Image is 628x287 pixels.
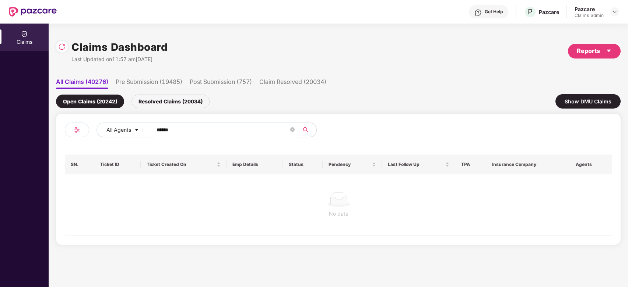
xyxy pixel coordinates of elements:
div: Reports [577,46,612,56]
div: Claims_admin [575,13,604,18]
button: All Agentscaret-down [97,123,155,137]
th: Ticket Created On [141,155,227,174]
div: Get Help [485,9,503,15]
span: close-circle [290,127,295,132]
img: New Pazcare Logo [9,7,57,17]
span: search [298,127,313,133]
div: Last Updated on 11:57 am[DATE] [71,55,168,63]
img: svg+xml;base64,PHN2ZyBpZD0iSGVscC0zMngzMiIgeG1sbnM9Imh0dHA6Ly93d3cudzMub3JnLzIwMDAvc3ZnIiB3aWR0aD... [474,9,482,16]
span: P [528,7,533,16]
div: Pazcare [575,6,604,13]
img: svg+xml;base64,PHN2ZyB4bWxucz0iaHR0cDovL3d3dy53My5vcmcvMjAwMC9zdmciIHdpZHRoPSIyNCIgaGVpZ2h0PSIyNC... [73,125,81,134]
button: search [298,123,317,137]
div: Resolved Claims (20034) [131,95,210,108]
th: Ticket ID [94,155,141,174]
li: Post Submission (757) [190,78,252,89]
div: Show DMU Claims [555,94,621,109]
span: caret-down [606,48,612,54]
th: Insurance Company [486,155,570,174]
span: close-circle [290,127,295,134]
div: No data [71,210,607,218]
th: Emp Details [227,155,283,174]
span: Last Follow Up [388,162,444,167]
th: Last Follow Up [382,155,456,174]
span: caret-down [134,127,139,133]
th: SN. [65,155,94,174]
th: Status [283,155,323,174]
th: Agents [570,155,612,174]
th: Pendency [323,155,382,174]
li: All Claims (40276) [56,78,108,89]
div: Pazcare [539,8,559,15]
img: svg+xml;base64,PHN2ZyBpZD0iUmVsb2FkLTMyeDMyIiB4bWxucz0iaHR0cDovL3d3dy53My5vcmcvMjAwMC9zdmciIHdpZH... [58,43,66,50]
span: Pendency [329,162,371,167]
span: Ticket Created On [147,162,215,167]
div: Open Claims (20242) [56,95,124,108]
li: Pre Submission (19485) [116,78,182,89]
h1: Claims Dashboard [71,39,168,55]
span: All Agents [106,126,131,134]
img: svg+xml;base64,PHN2ZyBpZD0iQ2xhaW0iIHhtbG5zPSJodHRwOi8vd3d3LnczLm9yZy8yMDAwL3N2ZyIgd2lkdGg9IjIwIi... [21,30,28,38]
th: TPA [455,155,486,174]
img: svg+xml;base64,PHN2ZyBpZD0iRHJvcGRvd24tMzJ4MzIiIHhtbG5zPSJodHRwOi8vd3d3LnczLm9yZy8yMDAwL3N2ZyIgd2... [612,9,618,15]
li: Claim Resolved (20034) [259,78,326,89]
